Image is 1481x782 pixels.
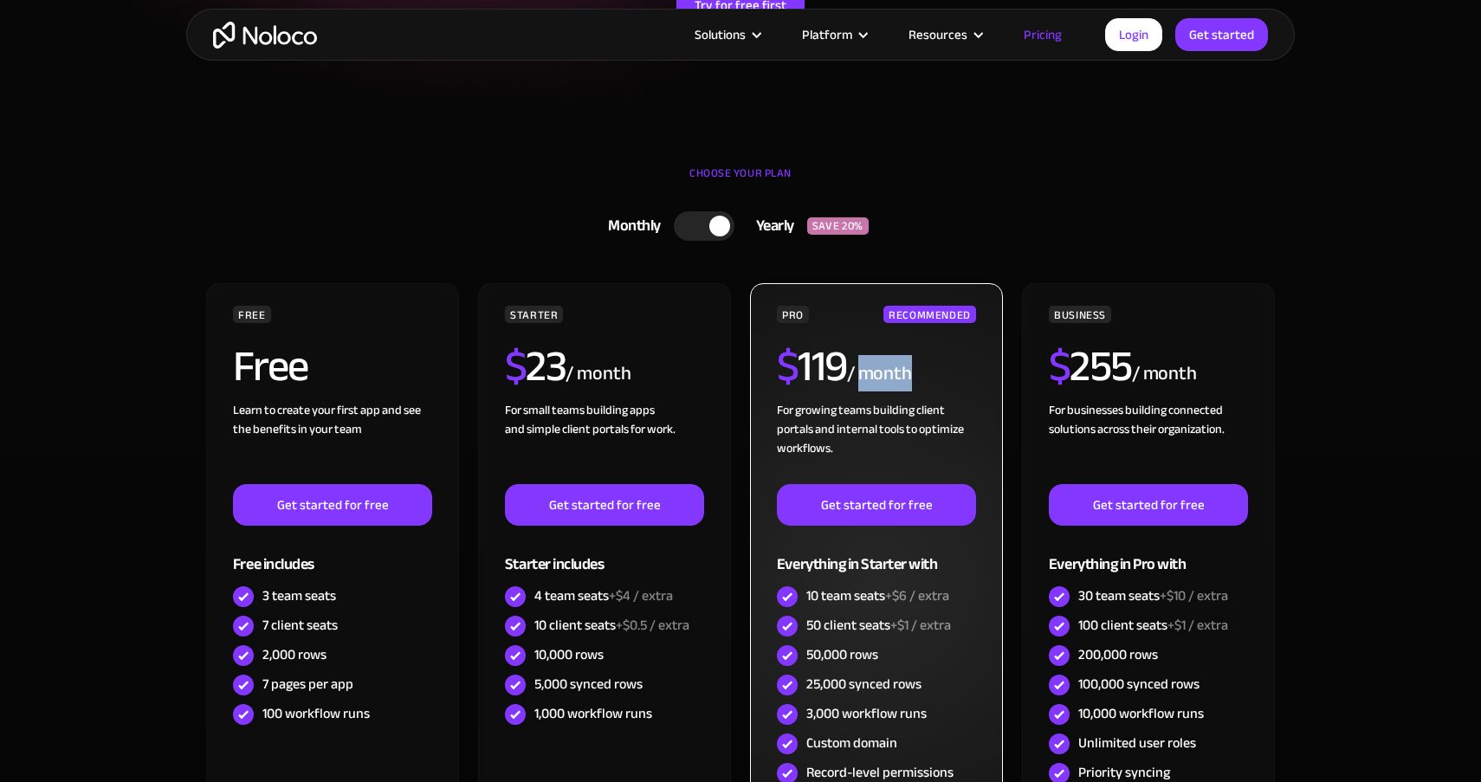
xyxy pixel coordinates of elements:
[1167,612,1228,638] span: +$1 / extra
[1078,675,1200,694] div: 100,000 synced rows
[534,586,673,605] div: 4 team seats
[777,526,976,582] div: Everything in Starter with
[887,23,1002,46] div: Resources
[777,401,976,484] div: For growing teams building client portals and internal tools to optimize workflows.
[505,326,527,407] span: $
[213,22,317,48] a: home
[233,526,432,582] div: Free includes
[695,23,746,46] div: Solutions
[1049,526,1248,582] div: Everything in Pro with
[777,345,847,388] h2: 119
[1049,345,1132,388] h2: 255
[806,704,927,723] div: 3,000 workflow runs
[505,306,563,323] div: STARTER
[505,526,704,582] div: Starter includes
[233,484,432,526] a: Get started for free
[534,704,652,723] div: 1,000 workflow runs
[233,345,308,388] h2: Free
[1049,326,1070,407] span: $
[777,326,799,407] span: $
[806,616,951,635] div: 50 client seats
[262,645,327,664] div: 2,000 rows
[534,645,604,664] div: 10,000 rows
[262,704,370,723] div: 100 workflow runs
[883,306,976,323] div: RECOMMENDED
[1078,734,1196,753] div: Unlimited user roles
[777,306,809,323] div: PRO
[616,612,689,638] span: +$0.5 / extra
[909,23,967,46] div: Resources
[566,360,631,388] div: / month
[777,484,976,526] a: Get started for free
[233,401,432,484] div: Learn to create your first app and see the benefits in your team ‍
[1132,360,1197,388] div: / month
[1160,583,1228,609] span: +$10 / extra
[262,586,336,605] div: 3 team seats
[1049,484,1248,526] a: Get started for free
[806,586,949,605] div: 10 team seats
[1049,401,1248,484] div: For businesses building connected solutions across their organization. ‍
[233,306,271,323] div: FREE
[780,23,887,46] div: Platform
[586,213,674,239] div: Monthly
[1002,23,1083,46] a: Pricing
[262,616,338,635] div: 7 client seats
[806,675,922,694] div: 25,000 synced rows
[1105,18,1162,51] a: Login
[1175,18,1268,51] a: Get started
[1078,704,1204,723] div: 10,000 workflow runs
[609,583,673,609] span: +$4 / extra
[885,583,949,609] span: +$6 / extra
[1078,586,1228,605] div: 30 team seats
[1078,645,1158,664] div: 200,000 rows
[806,734,897,753] div: Custom domain
[847,360,912,388] div: / month
[806,763,954,782] div: Record-level permissions
[534,675,643,694] div: 5,000 synced rows
[806,645,878,664] div: 50,000 rows
[534,616,689,635] div: 10 client seats
[1049,306,1111,323] div: BUSINESS
[505,484,704,526] a: Get started for free
[890,612,951,638] span: +$1 / extra
[734,213,807,239] div: Yearly
[802,23,852,46] div: Platform
[204,160,1277,204] div: CHOOSE YOUR PLAN
[807,217,869,235] div: SAVE 20%
[505,345,566,388] h2: 23
[1078,763,1170,782] div: Priority syncing
[262,675,353,694] div: 7 pages per app
[1078,616,1228,635] div: 100 client seats
[673,23,780,46] div: Solutions
[505,401,704,484] div: For small teams building apps and simple client portals for work. ‍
